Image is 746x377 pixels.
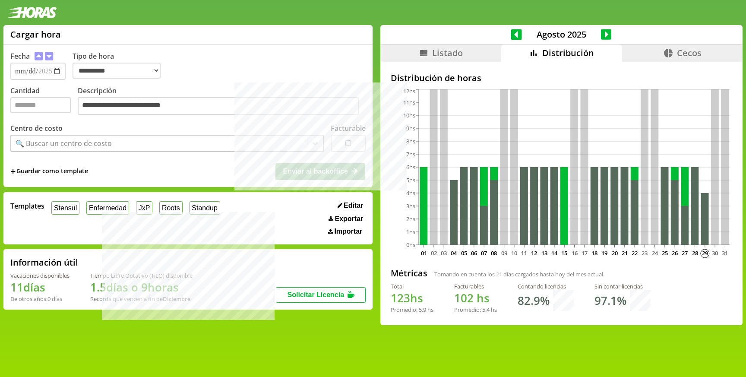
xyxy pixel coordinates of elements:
[501,249,507,257] text: 09
[451,249,457,257] text: 04
[136,201,152,215] button: JxP
[86,201,129,215] button: Enfermedad
[672,249,678,257] text: 26
[7,7,57,18] img: logotipo
[522,29,601,40] span: Agosto 2025
[276,287,366,303] button: Solicitar Licencia
[406,215,415,223] tspan: 2hs
[582,249,588,257] text: 17
[551,249,558,257] text: 14
[287,291,344,298] span: Solicitar Licencia
[159,201,182,215] button: Roots
[391,72,732,84] h2: Distribución de horas
[10,167,16,176] span: +
[454,282,497,290] div: Facturables
[10,167,88,176] span: +Guardar como template
[454,290,474,306] span: 102
[406,137,415,145] tspan: 8hs
[542,47,594,59] span: Distribución
[403,98,415,106] tspan: 11hs
[391,282,433,290] div: Total
[406,124,415,132] tspan: 9hs
[481,249,487,257] text: 07
[642,249,648,257] text: 23
[73,51,168,80] label: Tipo de hora
[521,249,527,257] text: 11
[419,306,426,314] span: 5.9
[432,47,463,59] span: Listado
[344,202,363,209] span: Editar
[431,249,437,257] text: 02
[518,282,574,290] div: Contando licencias
[651,249,658,257] text: 24
[73,63,161,79] select: Tipo de hora
[531,249,537,257] text: 12
[591,249,597,257] text: 18
[10,86,78,117] label: Cantidad
[511,249,517,257] text: 10
[334,228,362,235] span: Importar
[491,249,497,257] text: 08
[10,97,71,113] input: Cantidad
[622,249,628,257] text: 21
[10,201,44,211] span: Templates
[611,249,617,257] text: 20
[454,306,497,314] div: Promedio: hs
[163,295,190,303] b: Diciembre
[391,306,433,314] div: Promedio: hs
[16,139,112,148] div: 🔍 Buscar un centro de costo
[78,86,366,117] label: Descripción
[326,215,366,223] button: Exportar
[594,282,651,290] div: Sin contar licencias
[331,124,366,133] label: Facturable
[441,249,447,257] text: 03
[692,249,698,257] text: 28
[461,249,467,257] text: 05
[702,249,708,257] text: 29
[561,249,567,257] text: 15
[406,189,415,197] tspan: 4hs
[434,270,604,278] span: Tomando en cuenta los días cargados hasta hoy del mes actual.
[190,201,220,215] button: Standup
[391,290,410,306] span: 123
[421,249,427,257] text: 01
[10,51,30,61] label: Fecha
[10,124,63,133] label: Centro de costo
[594,293,626,308] h1: 97.1 %
[482,306,490,314] span: 5.4
[335,215,364,223] span: Exportar
[335,201,366,210] button: Editar
[601,249,607,257] text: 19
[406,202,415,210] tspan: 3hs
[712,249,718,257] text: 30
[406,150,415,158] tspan: 7hs
[90,295,193,303] div: Recordá que vencen a fin de
[391,290,433,306] h1: hs
[454,290,497,306] h1: hs
[10,29,61,40] h1: Cargar hora
[677,47,702,59] span: Cecos
[406,163,415,171] tspan: 6hs
[541,249,547,257] text: 13
[10,295,70,303] div: De otros años: 0 días
[406,241,415,249] tspan: 0hs
[403,87,415,95] tspan: 12hs
[406,176,415,184] tspan: 5hs
[78,97,359,115] textarea: Descripción
[682,249,688,257] text: 27
[90,272,193,279] div: Tiempo Libre Optativo (TiLO) disponible
[496,270,502,278] span: 21
[571,249,577,257] text: 16
[10,279,70,295] h1: 11 días
[406,228,415,236] tspan: 1hs
[722,249,728,257] text: 31
[10,272,70,279] div: Vacaciones disponibles
[90,279,193,295] h1: 1.5 días o 9 horas
[518,293,550,308] h1: 82.9 %
[471,249,477,257] text: 06
[51,201,79,215] button: Stensul
[632,249,638,257] text: 22
[10,257,78,268] h2: Información útil
[391,267,427,279] h2: Métricas
[662,249,668,257] text: 25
